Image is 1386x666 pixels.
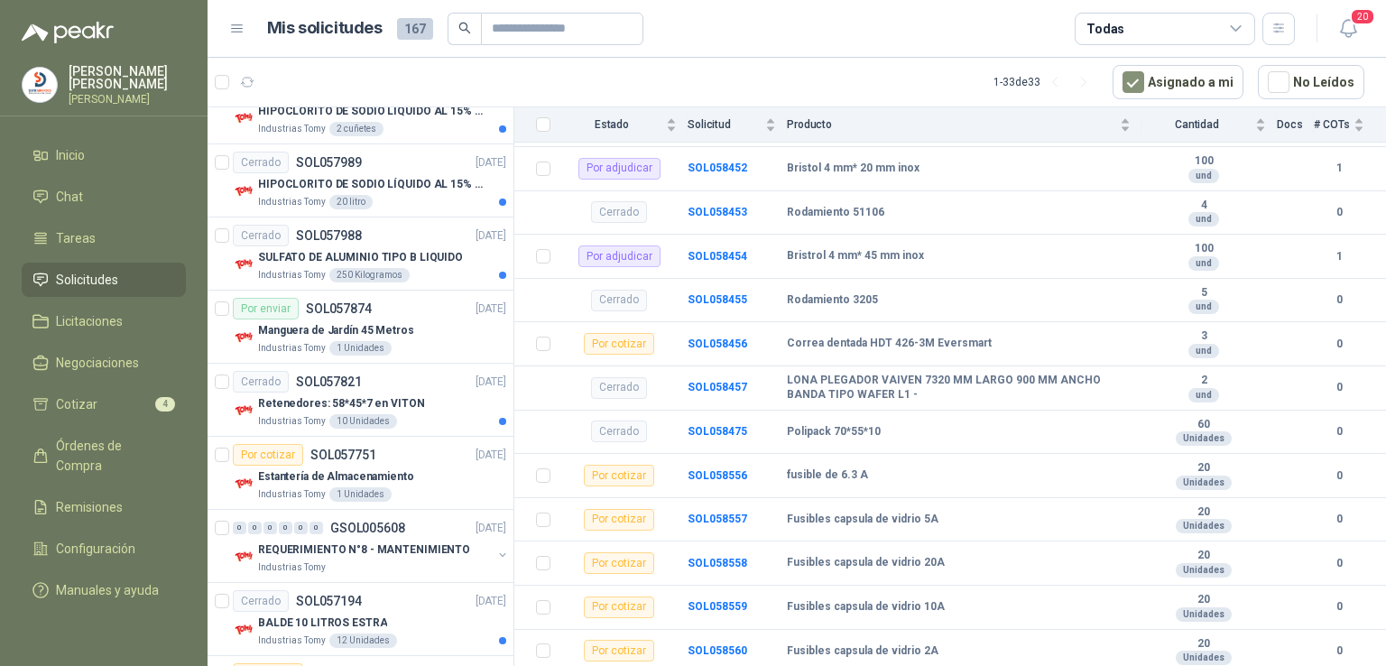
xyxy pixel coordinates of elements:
p: SOL057989 [296,156,362,169]
b: SOL058452 [688,162,747,174]
th: Producto [787,107,1141,143]
a: Solicitudes [22,263,186,297]
p: [PERSON_NAME] [69,94,186,105]
p: [DATE] [476,301,506,318]
b: Rodamiento 51106 [787,206,884,220]
a: Licitaciones [22,304,186,338]
p: [DATE] [476,374,506,391]
a: CerradoSOL058020[DATE] Company LogoHIPOCLORITO DE SODIO LÍQUIDO AL 15% CONT NETO 20LIndustrias To... [208,71,513,144]
span: Cotizar [56,394,97,414]
p: Industrias Tomy [258,414,326,429]
a: SOL058453 [688,206,747,218]
div: Por cotizar [584,597,654,618]
div: Unidades [1176,563,1232,578]
span: Producto [787,118,1116,131]
div: Cerrado [591,421,647,442]
p: HIPOCLORITO DE SODIO LÍQUIDO AL 15% CONT NETO 20L [258,176,483,193]
b: fusible de 6.3 A [787,468,868,483]
p: Industrias Tomy [258,268,326,282]
b: 20 [1141,505,1266,520]
img: Company Logo [233,180,254,202]
b: Bristol 4 mm* 20 mm inox [787,162,919,176]
b: SOL058475 [688,425,747,438]
div: und [1188,344,1219,358]
img: Company Logo [233,619,254,641]
b: SOL058457 [688,381,747,393]
b: SOL058454 [688,250,747,263]
div: 12 Unidades [329,634,397,648]
a: SOL058557 [688,513,747,525]
div: Por adjudicar [578,158,661,180]
b: 0 [1314,423,1364,440]
div: und [1188,256,1219,271]
div: Unidades [1176,651,1232,665]
a: Chat [22,180,186,214]
b: SOL058556 [688,469,747,482]
img: Company Logo [233,107,254,129]
a: Configuración [22,532,186,566]
p: SOL057751 [310,449,376,461]
div: Por cotizar [584,640,654,661]
b: 20 [1141,593,1266,607]
p: Industrias Tomy [258,195,326,209]
b: Fusibles capsula de vidrio 10A [787,600,945,615]
b: 0 [1314,336,1364,353]
th: # COTs [1314,107,1386,143]
div: Por cotizar [233,444,303,466]
a: Por enviarSOL057874[DATE] Company LogoManguera de Jardín 45 MetrosIndustrias Tomy1 Unidades [208,291,513,364]
th: Docs [1277,107,1314,143]
div: 0 [310,522,323,534]
b: Fusibles capsula de vidrio 5A [787,513,938,527]
b: Polipack 70*55*10 [787,425,881,439]
div: Unidades [1176,431,1232,446]
a: Tareas [22,221,186,255]
span: Manuales y ayuda [56,580,159,600]
div: Por cotizar [584,465,654,486]
a: SOL058455 [688,293,747,306]
b: 5 [1141,286,1266,301]
p: SOL057874 [306,302,372,315]
img: Logo peakr [22,22,114,43]
p: Industrias Tomy [258,487,326,502]
div: Cerrado [233,371,289,393]
span: Configuración [56,539,135,559]
b: SOL058560 [688,644,747,657]
img: Company Logo [233,254,254,275]
b: LONA PLEGADOR VAIVEN 7320 MM LARGO 900 MM ANCHO BANDA TIPO WAFER L1 - [787,374,1131,402]
b: Bristrol 4 mm* 45 mm inox [787,249,924,264]
span: Inicio [56,145,85,165]
p: Manguera de Jardín 45 Metros [258,322,414,339]
p: [DATE] [476,154,506,171]
b: Rodamiento 3205 [787,293,878,308]
div: und [1188,300,1219,314]
div: Por cotizar [584,333,654,355]
div: 250 Kilogramos [329,268,410,282]
span: 4 [155,397,175,412]
b: Fusibles capsula de vidrio 20A [787,556,945,570]
div: 1 Unidades [329,341,392,356]
a: CerradoSOL057988[DATE] Company LogoSULFATO DE ALUMINIO TIPO B LIQUIDOIndustrias Tomy250 Kilogramos [208,217,513,291]
p: Industrias Tomy [258,560,326,575]
div: und [1188,169,1219,183]
div: 0 [279,522,292,534]
b: Fusibles capsula de vidrio 2A [787,644,938,659]
span: # COTs [1314,118,1350,131]
b: 0 [1314,467,1364,485]
p: [PERSON_NAME] [PERSON_NAME] [69,65,186,90]
p: [DATE] [476,593,506,610]
b: 20 [1141,461,1266,476]
span: Tareas [56,228,96,248]
div: Por enviar [233,298,299,319]
span: Licitaciones [56,311,123,331]
b: 20 [1141,549,1266,563]
p: [DATE] [476,447,506,464]
b: 3 [1141,329,1266,344]
img: Company Logo [233,473,254,495]
b: SOL058558 [688,557,747,569]
a: Inicio [22,138,186,172]
b: 0 [1314,643,1364,660]
span: Solicitudes [56,270,118,290]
